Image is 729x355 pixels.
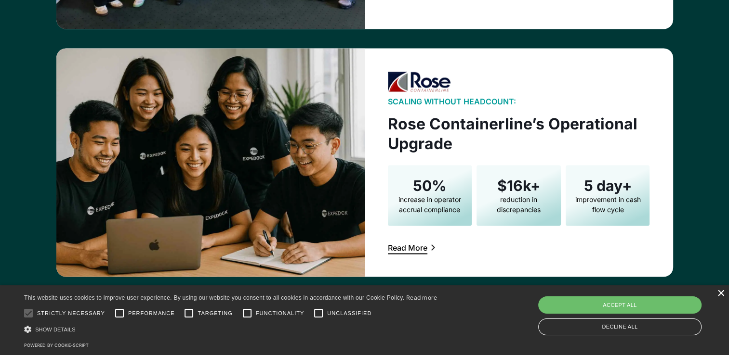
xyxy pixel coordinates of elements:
[128,309,175,317] span: Performance
[35,327,76,332] span: Show details
[24,342,89,348] a: Powered by cookie-script
[497,177,540,194] h4: $16k+
[394,194,466,214] div: increase in operator accrual compliance
[388,96,516,106] div: Scaling Without Headcount:
[717,290,724,297] div: Close
[327,309,371,317] span: Unclassified
[538,296,702,314] div: Accept all
[24,324,437,334] div: Show details
[583,177,632,194] h4: 5 day+
[406,294,437,301] a: Read more
[571,194,644,214] div: improvement in cash flow cycle
[24,294,404,301] span: This website uses cookies to improve user experience. By using our website you consent to all coo...
[388,243,427,251] div: Read More
[388,71,451,92] img: Rose Logo
[388,114,650,153] h3: Rose Containerline’s Operational Upgrade
[681,309,729,355] iframe: Chat Widget
[482,194,555,214] div: reduction in discrepancies
[198,309,232,317] span: Targeting
[538,318,702,335] div: Decline all
[413,177,447,194] h4: 50%
[256,309,304,317] span: Functionality
[37,309,105,317] span: Strictly necessary
[388,241,437,254] a: Read More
